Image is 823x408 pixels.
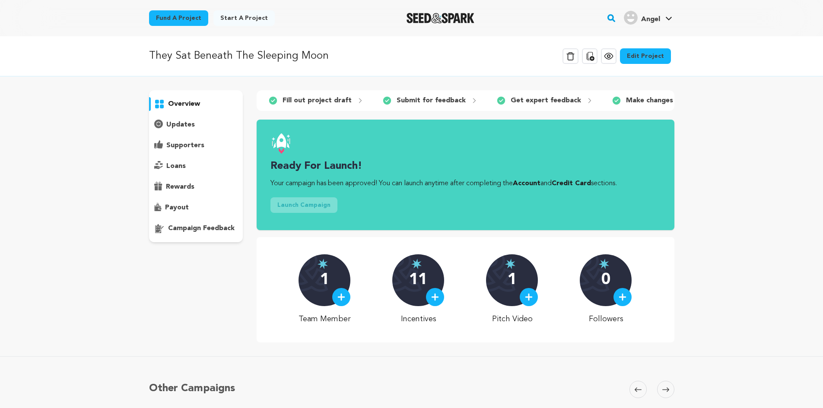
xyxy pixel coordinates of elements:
[149,118,243,132] button: updates
[622,9,674,27] span: Angel's Profile
[624,11,660,25] div: Angel's Profile
[283,95,352,106] p: Fill out project draft
[431,293,439,301] img: plus.svg
[626,95,673,106] p: Make changes
[168,99,200,109] p: overview
[407,13,474,23] a: Seed&Spark Homepage
[166,161,186,171] p: loans
[299,313,351,325] p: Team Member
[149,180,243,194] button: rewards
[525,293,533,301] img: plus.svg
[270,159,660,173] h3: Ready for launch!
[270,197,337,213] button: Launch Campaign
[407,13,474,23] img: Seed&Spark Logo Dark Mode
[580,313,632,325] p: Followers
[513,180,540,187] a: Account
[337,293,345,301] img: plus.svg
[619,293,626,301] img: plus.svg
[409,272,427,289] p: 11
[486,313,538,325] p: Pitch Video
[213,10,275,26] a: Start a project
[166,120,195,130] p: updates
[620,48,671,64] a: Edit Project
[149,139,243,152] button: supporters
[508,272,517,289] p: 1
[149,10,208,26] a: Fund a project
[320,272,329,289] p: 1
[149,48,329,64] p: They Sat Beneath The Sleeping Moon
[270,133,291,154] img: launch.svg
[149,159,243,173] button: loans
[397,95,466,106] p: Submit for feedback
[601,272,610,289] p: 0
[168,223,235,234] p: campaign feedback
[149,381,235,396] h5: Other Campaigns
[165,202,189,213] p: payout
[622,9,674,25] a: Angel's Profile
[511,95,581,106] p: Get expert feedback
[149,201,243,215] button: payout
[166,140,204,151] p: supporters
[149,97,243,111] button: overview
[641,16,660,23] span: Angel
[166,182,194,192] p: rewards
[392,313,445,325] p: Incentives
[149,221,243,235] button: campaign feedback
[624,11,638,25] img: user.png
[270,178,660,189] p: Your campaign has been approved! You can launch anytime after completing the and sections.
[552,180,591,187] a: Credit Card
